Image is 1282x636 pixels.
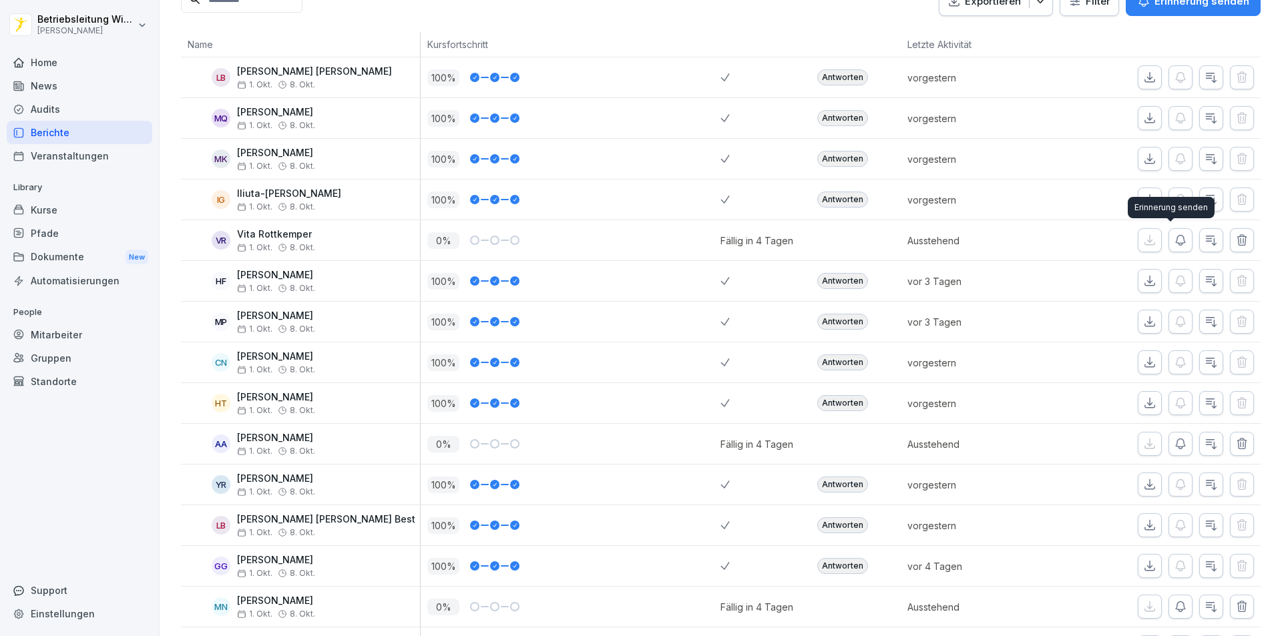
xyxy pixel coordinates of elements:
[427,395,459,412] p: 100 %
[817,69,868,85] div: Antworten
[237,528,272,537] span: 1. Okt.
[427,558,459,575] p: 100 %
[212,516,230,535] div: LB
[7,370,152,393] a: Standorte
[907,193,1051,207] p: vorgestern
[7,346,152,370] a: Gruppen
[212,434,230,453] div: AA
[817,517,868,533] div: Antworten
[237,487,272,497] span: 1. Okt.
[7,51,152,74] a: Home
[427,69,459,86] p: 100 %
[290,528,315,537] span: 8. Okt.
[212,312,230,331] div: MP
[212,272,230,290] div: HF
[237,406,272,415] span: 1. Okt.
[7,222,152,245] a: Pfade
[817,273,868,289] div: Antworten
[427,436,459,452] p: 0 %
[427,314,459,330] p: 100 %
[290,324,315,334] span: 8. Okt.
[212,190,230,209] div: IG
[237,392,315,403] p: [PERSON_NAME]
[427,517,459,534] p: 100 %
[212,597,230,616] div: MN
[188,37,413,51] p: Name
[212,68,230,87] div: LB
[290,609,315,619] span: 8. Okt.
[7,144,152,168] a: Veranstaltungen
[237,270,315,281] p: [PERSON_NAME]
[37,26,135,35] p: [PERSON_NAME]
[427,110,459,127] p: 100 %
[427,354,459,371] p: 100 %
[907,274,1051,288] p: vor 3 Tagen
[907,478,1051,492] p: vorgestern
[212,109,230,127] div: MQ
[907,356,1051,370] p: vorgestern
[7,579,152,602] div: Support
[237,66,392,77] p: [PERSON_NAME] [PERSON_NAME]
[907,234,1051,248] p: Ausstehend
[427,151,459,168] p: 100 %
[237,609,272,619] span: 1. Okt.
[212,475,230,494] div: YR
[290,202,315,212] span: 8. Okt.
[817,151,868,167] div: Antworten
[290,569,315,578] span: 8. Okt.
[237,473,315,485] p: [PERSON_NAME]
[720,234,793,248] div: Fällig in 4 Tagen
[7,245,152,270] a: DokumenteNew
[907,71,1051,85] p: vorgestern
[237,514,415,525] p: [PERSON_NAME] [PERSON_NAME] Best
[237,121,272,130] span: 1. Okt.
[237,310,315,322] p: [PERSON_NAME]
[237,351,315,362] p: [PERSON_NAME]
[817,354,868,370] div: Antworten
[290,446,315,456] span: 8. Okt.
[290,487,315,497] span: 8. Okt.
[290,284,315,293] span: 8. Okt.
[427,232,459,249] p: 0 %
[817,192,868,208] div: Antworten
[7,602,152,625] a: Einstellungen
[7,121,152,144] a: Berichte
[212,557,230,575] div: GG
[427,37,714,51] p: Kursfortschritt
[237,202,272,212] span: 1. Okt.
[427,599,459,615] p: 0 %
[907,437,1051,451] p: Ausstehend
[427,192,459,208] p: 100 %
[237,80,272,89] span: 1. Okt.
[237,188,341,200] p: Iliuta-[PERSON_NAME]
[7,97,152,121] a: Audits
[7,269,152,292] a: Automatisierungen
[212,231,230,250] div: VR
[7,245,152,270] div: Dokumente
[237,569,272,578] span: 1. Okt.
[290,365,315,374] span: 8. Okt.
[237,107,315,118] p: [PERSON_NAME]
[817,476,868,493] div: Antworten
[907,519,1051,533] p: vorgestern
[1128,197,1215,218] div: Erinnerung senden
[7,302,152,323] p: People
[237,365,272,374] span: 1. Okt.
[7,74,152,97] a: News
[290,243,315,252] span: 8. Okt.
[237,284,272,293] span: 1. Okt.
[7,323,152,346] a: Mitarbeiter
[237,595,315,607] p: [PERSON_NAME]
[7,198,152,222] a: Kurse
